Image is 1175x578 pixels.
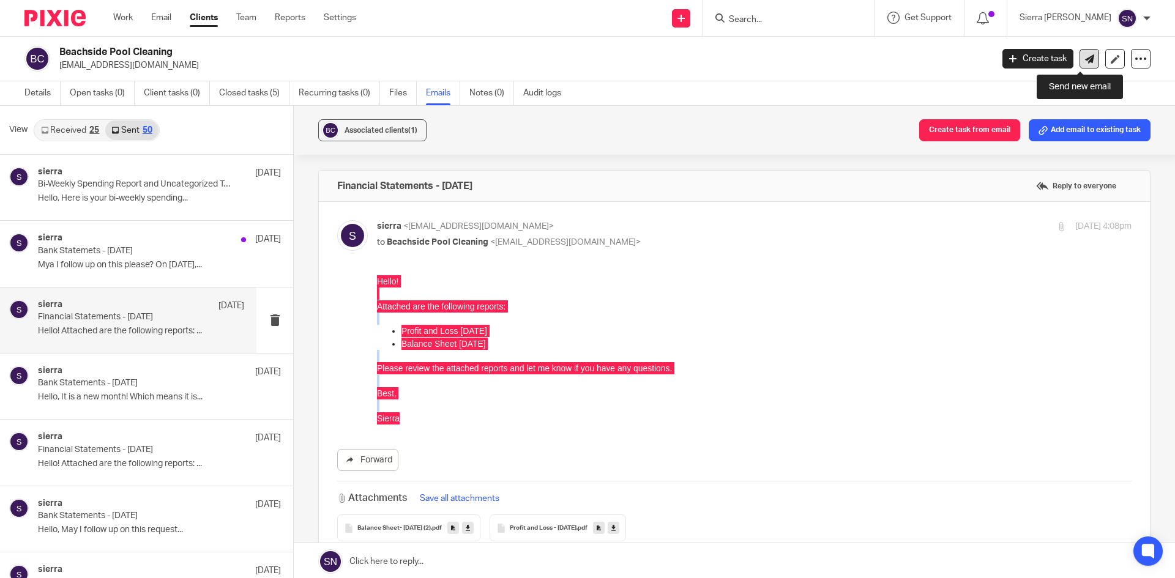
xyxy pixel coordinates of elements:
[255,366,281,378] p: [DATE]
[357,525,431,532] span: Balance Sheet- [DATE] (2)
[24,10,86,26] img: Pixie
[24,46,50,72] img: svg%3E
[387,238,488,246] span: Beachside Pool Cleaning
[389,81,417,105] a: Files
[431,525,442,532] span: .pdf
[38,179,233,190] p: Bi-Weekly Spending Report and Uncategorized Transactions ([DATE]-[DATE])
[38,366,62,376] h4: sierra
[9,300,29,319] img: svg%3E
[416,492,503,505] button: Save all attachments
[38,498,62,509] h4: sierra
[905,13,952,22] span: Get Support
[403,222,554,231] span: <[EMAIL_ADDRESS][DOMAIN_NAME]>
[337,514,480,541] button: Balance Sheet- [DATE] (2).pdf
[38,300,62,310] h4: sierra
[318,119,427,141] button: Associated clients(1)
[38,525,281,535] p: Hello, May I follow up on this request...
[255,167,281,179] p: [DATE]
[299,81,380,105] a: Recurring tasks (0)
[275,12,305,24] a: Reports
[490,238,641,246] span: <[EMAIL_ADDRESS][DOMAIN_NAME]>
[38,193,281,204] p: Hello, Here is your bi-weekly spending...
[523,81,570,105] a: Audit logs
[377,222,401,231] span: sierra
[9,498,29,518] img: svg%3E
[426,81,460,105] a: Emails
[144,81,210,105] a: Client tasks (0)
[324,12,356,24] a: Settings
[70,81,135,105] a: Open tasks (0)
[38,260,281,270] p: Mya I follow up on this please? On [DATE],...
[38,392,281,402] p: Hello, It is a new month! Which means it is...
[255,498,281,511] p: [DATE]
[1117,9,1137,28] img: svg%3E
[345,127,417,134] span: Associated clients
[143,126,152,135] div: 50
[59,46,799,59] h2: Beachside Pool Cleaning
[151,12,171,24] a: Email
[24,50,755,62] p: Profit and Loss [DATE]
[190,12,218,24] a: Clients
[113,12,133,24] a: Work
[576,525,587,532] span: .pdf
[1029,119,1151,141] button: Add email to existing task
[1033,177,1119,195] label: Reply to everyone
[728,15,838,26] input: Search
[38,565,62,575] h4: sierra
[255,233,281,245] p: [DATE]
[38,167,62,177] h4: sierra
[24,62,755,75] p: Balance Sheet [DATE]
[38,233,62,243] h4: sierra
[337,220,368,251] img: svg%3E
[38,246,233,256] p: Bank Statemets - [DATE]
[1020,12,1111,24] p: Sierra [PERSON_NAME]
[9,233,29,253] img: svg%3E
[38,312,203,322] p: Financial Statements - [DATE]
[24,81,61,105] a: Details
[337,449,398,471] a: Forward
[337,180,472,192] h4: Financial Statements - [DATE]
[218,300,244,312] p: [DATE]
[59,59,984,72] p: [EMAIL_ADDRESS][DOMAIN_NAME]
[408,127,417,134] span: (1)
[35,120,105,140] a: Received25
[321,121,340,139] img: svg%3E
[105,120,158,140] a: Sent50
[38,445,233,455] p: Financial Statements - [DATE]
[9,432,29,451] img: svg%3E
[490,514,626,541] button: Profit and Loss - [DATE].pdf
[919,119,1020,141] button: Create task from email
[337,491,407,505] h3: Attachments
[9,366,29,385] img: svg%3E
[236,12,256,24] a: Team
[38,432,62,442] h4: sierra
[1075,220,1132,233] p: [DATE] 4:08pm
[9,124,28,136] span: View
[38,378,233,388] p: Bank Statements - [DATE]
[377,238,385,246] span: to
[89,126,99,135] div: 25
[510,525,576,532] span: Profit and Loss - [DATE]
[9,167,29,187] img: svg%3E
[255,565,281,577] p: [DATE]
[38,459,281,469] p: Hello! Attached are the following reports: ...
[1002,49,1073,69] a: Create task
[219,81,289,105] a: Closed tasks (5)
[38,511,233,521] p: Bank Statements - [DATE]
[38,326,244,336] p: Hello! Attached are the following reports: ...
[255,432,281,444] p: [DATE]
[469,81,514,105] a: Notes (0)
